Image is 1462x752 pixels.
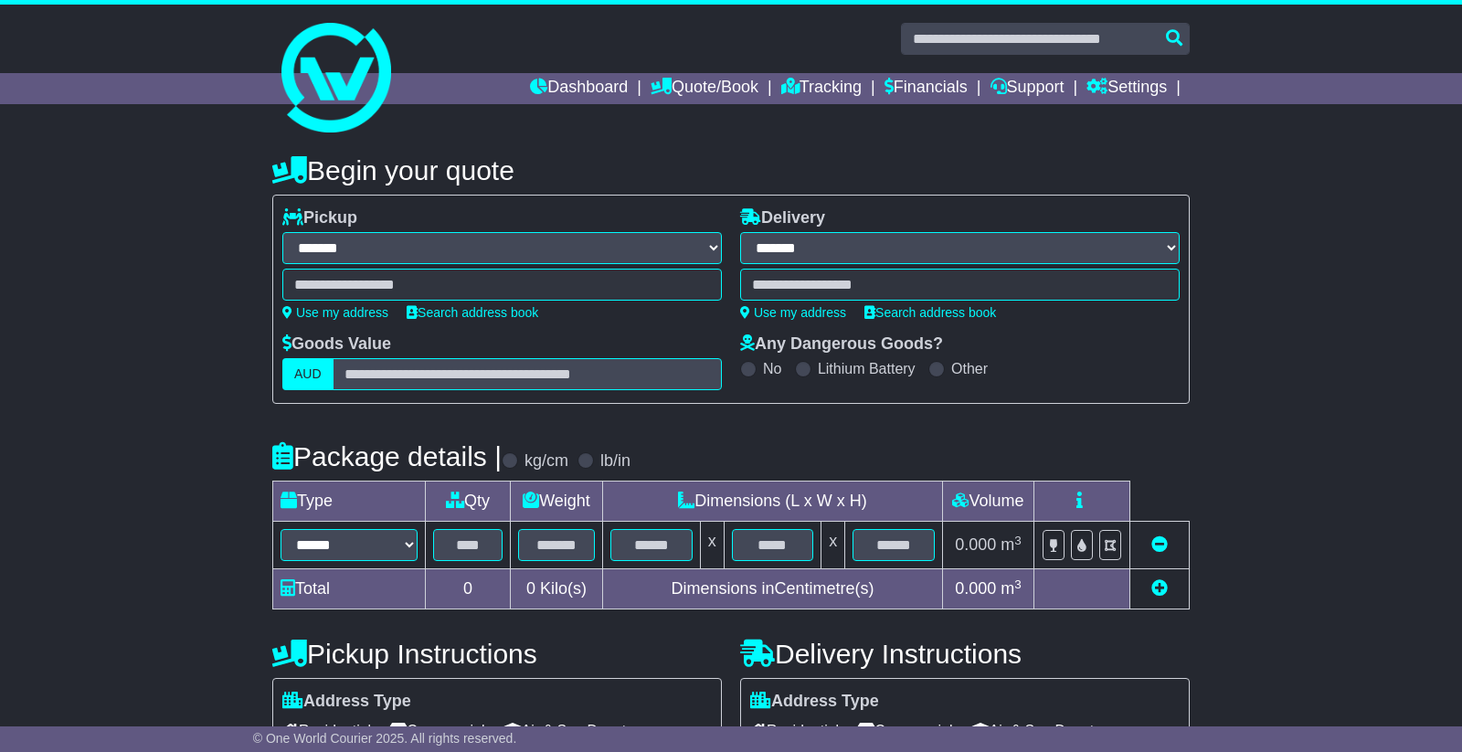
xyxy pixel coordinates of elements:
[282,692,411,712] label: Address Type
[955,535,996,554] span: 0.000
[526,579,535,598] span: 0
[857,716,952,745] span: Commercial
[781,73,862,104] a: Tracking
[272,441,502,471] h4: Package details |
[1001,535,1022,554] span: m
[971,716,1095,745] span: Air & Sea Depot
[991,73,1065,104] a: Support
[763,360,781,377] label: No
[389,716,484,745] span: Commercial
[273,569,426,609] td: Total
[818,360,916,377] label: Lithium Battery
[282,716,371,745] span: Residential
[426,482,511,522] td: Qty
[282,334,391,355] label: Goods Value
[282,305,388,320] a: Use my address
[600,451,630,471] label: lb/in
[864,305,996,320] a: Search address book
[1014,577,1022,591] sup: 3
[750,692,879,712] label: Address Type
[740,208,825,228] label: Delivery
[253,731,517,746] span: © One World Courier 2025. All rights reserved.
[740,639,1190,669] h4: Delivery Instructions
[602,482,942,522] td: Dimensions (L x W x H)
[273,482,426,522] td: Type
[750,716,839,745] span: Residential
[1001,579,1022,598] span: m
[1014,534,1022,547] sup: 3
[511,569,603,609] td: Kilo(s)
[651,73,758,104] a: Quote/Book
[282,208,357,228] label: Pickup
[407,305,538,320] a: Search address book
[740,334,943,355] label: Any Dangerous Goods?
[1086,73,1167,104] a: Settings
[700,522,724,569] td: x
[951,360,988,377] label: Other
[821,522,845,569] td: x
[272,155,1190,185] h4: Begin your quote
[503,716,627,745] span: Air & Sea Depot
[511,482,603,522] td: Weight
[1151,535,1168,554] a: Remove this item
[272,639,722,669] h4: Pickup Instructions
[530,73,628,104] a: Dashboard
[282,358,334,390] label: AUD
[955,579,996,598] span: 0.000
[1151,579,1168,598] a: Add new item
[426,569,511,609] td: 0
[602,569,942,609] td: Dimensions in Centimetre(s)
[524,451,568,471] label: kg/cm
[740,305,846,320] a: Use my address
[885,73,968,104] a: Financials
[942,482,1033,522] td: Volume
